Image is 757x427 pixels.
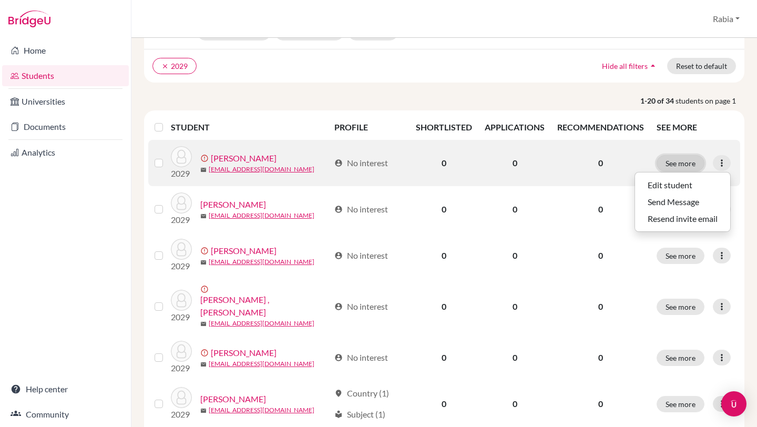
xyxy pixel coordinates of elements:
[334,389,343,398] span: location_on
[334,302,343,311] span: account_circle
[171,408,192,421] p: 2029
[334,157,388,169] div: No interest
[657,248,704,264] button: See more
[410,186,478,232] td: 0
[200,321,207,327] span: mail
[635,194,730,210] button: Send Message
[657,396,704,412] button: See more
[200,259,207,266] span: mail
[708,9,744,29] button: Rabia
[334,205,343,213] span: account_circle
[200,349,211,357] span: error_outline
[551,115,650,140] th: RECOMMENDATIONS
[657,155,704,171] button: See more
[410,140,478,186] td: 0
[171,260,192,272] p: 2029
[650,115,740,140] th: SEE MORE
[667,58,736,74] button: Reset to default
[161,63,169,70] i: clear
[211,152,277,165] a: [PERSON_NAME]
[334,249,388,262] div: No interest
[478,381,551,427] td: 0
[200,361,207,368] span: mail
[334,353,343,362] span: account_circle
[211,347,277,359] a: [PERSON_NAME]
[334,387,389,400] div: Country (1)
[635,177,730,194] button: Edit student
[200,293,330,319] a: [PERSON_NAME] , [PERSON_NAME]
[328,115,410,140] th: PROFILE
[334,351,388,364] div: No interest
[640,95,676,106] strong: 1-20 of 34
[209,359,314,369] a: [EMAIL_ADDRESS][DOMAIN_NAME]
[171,290,192,311] img: Ahmed , Rais Ayaan
[209,165,314,174] a: [EMAIL_ADDRESS][DOMAIN_NAME]
[171,239,192,260] img: Ahmad , Ismail
[334,159,343,167] span: account_circle
[721,391,746,416] div: Open Intercom Messenger
[209,211,314,220] a: [EMAIL_ADDRESS][DOMAIN_NAME]
[410,381,478,427] td: 0
[2,65,129,86] a: Students
[2,404,129,425] a: Community
[2,91,129,112] a: Universities
[171,115,328,140] th: STUDENT
[334,251,343,260] span: account_circle
[334,300,388,313] div: No interest
[478,186,551,232] td: 0
[593,58,667,74] button: Hide all filtersarrow_drop_up
[171,362,192,374] p: 2029
[2,40,129,61] a: Home
[171,341,192,362] img: Ammar , Aryaan
[200,285,211,293] span: error_outline
[557,249,644,262] p: 0
[200,154,211,162] span: error_outline
[478,140,551,186] td: 0
[557,300,644,313] p: 0
[171,167,192,180] p: 2029
[200,198,266,211] a: [PERSON_NAME]
[200,213,207,219] span: mail
[200,167,207,173] span: mail
[557,203,644,216] p: 0
[334,203,388,216] div: No interest
[152,58,197,74] button: clear2029
[657,299,704,315] button: See more
[209,405,314,415] a: [EMAIL_ADDRESS][DOMAIN_NAME]
[557,398,644,410] p: 0
[171,146,192,167] img: Abdullah , Zainab
[334,410,343,419] span: local_library
[478,334,551,381] td: 0
[410,279,478,334] td: 0
[200,408,207,414] span: mail
[171,213,192,226] p: 2029
[635,210,730,227] button: Resend invite email
[2,142,129,163] a: Analytics
[478,115,551,140] th: APPLICATIONS
[676,95,744,106] span: students on page 1
[8,11,50,27] img: Bridge-U
[478,232,551,279] td: 0
[2,116,129,137] a: Documents
[334,408,385,421] div: Subject (1)
[200,247,211,255] span: error_outline
[478,279,551,334] td: 0
[2,379,129,400] a: Help center
[171,387,192,408] img: Asad, Nael
[211,245,277,257] a: [PERSON_NAME]
[557,157,644,169] p: 0
[410,334,478,381] td: 0
[171,192,192,213] img: Afzal , Muhammad
[557,351,644,364] p: 0
[648,60,658,71] i: arrow_drop_up
[657,350,704,366] button: See more
[209,257,314,267] a: [EMAIL_ADDRESS][DOMAIN_NAME]
[410,115,478,140] th: SHORTLISTED
[410,232,478,279] td: 0
[171,311,192,323] p: 2029
[209,319,314,328] a: [EMAIL_ADDRESS][DOMAIN_NAME]
[200,393,266,405] a: [PERSON_NAME]
[602,62,648,70] span: Hide all filters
